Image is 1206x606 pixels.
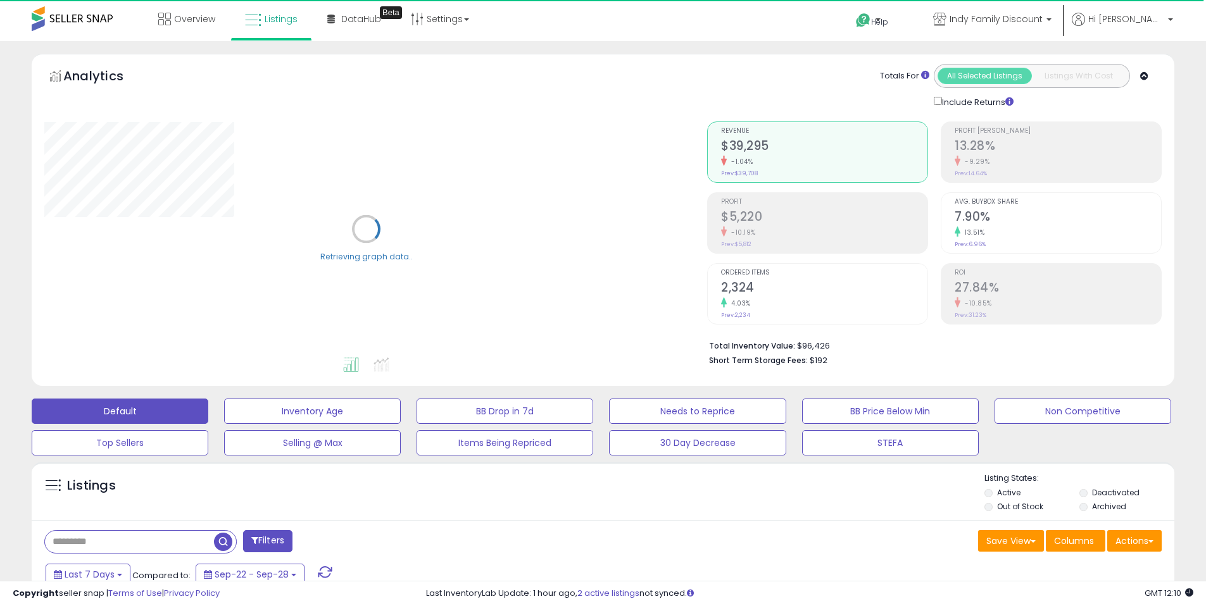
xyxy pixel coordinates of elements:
label: Deactivated [1092,487,1140,498]
span: Profit [721,199,927,206]
p: Listing States: [984,473,1174,485]
h2: 7.90% [955,209,1161,226]
button: BB Drop in 7d [417,399,593,424]
button: Columns [1046,530,1105,552]
button: Save View [978,530,1044,552]
span: Last 7 Days [65,568,115,581]
span: ROI [955,269,1161,276]
h5: Analytics [63,67,148,88]
small: Prev: $39,708 [721,170,758,177]
a: Terms of Use [108,587,162,599]
div: Last InventoryLab Update: 1 hour ago, not synced. [426,588,1193,600]
small: 4.03% [727,299,751,308]
label: Active [997,487,1021,498]
label: Archived [1092,501,1126,512]
h2: $39,295 [721,139,927,156]
span: 2025-10-6 12:10 GMT [1145,587,1193,599]
a: Help [846,3,913,41]
h2: 13.28% [955,139,1161,156]
span: Profit [PERSON_NAME] [955,128,1161,135]
div: Totals For [880,70,929,82]
strong: Copyright [13,587,59,599]
span: Overview [174,13,215,25]
span: Ordered Items [721,269,927,276]
label: Out of Stock [997,501,1043,512]
span: Revenue [721,128,927,135]
button: Actions [1107,530,1162,552]
li: $96,426 [709,337,1152,352]
i: Get Help [855,13,871,28]
button: Needs to Reprice [609,399,786,424]
button: Last 7 Days [46,564,130,585]
span: Columns [1054,535,1094,547]
small: -1.04% [727,157,753,166]
span: Hi [PERSON_NAME] [1088,13,1164,25]
button: Default [32,399,208,424]
button: 30 Day Decrease [609,430,786,455]
h2: $5,220 [721,209,927,226]
small: Prev: 14.64% [955,170,987,177]
span: Help [871,16,888,27]
a: 2 active listings [577,587,639,599]
button: Top Sellers [32,430,208,455]
button: Inventory Age [224,399,401,424]
a: Privacy Policy [164,587,220,599]
h2: 2,324 [721,280,927,297]
span: Sep-22 - Sep-28 [215,568,289,581]
button: All Selected Listings [938,68,1032,84]
a: Hi [PERSON_NAME] [1072,13,1173,41]
small: Prev: 31.23% [955,311,986,319]
small: 13.51% [960,228,984,237]
small: Prev: $5,812 [721,240,751,248]
span: Indy Family Discount [950,13,1043,25]
small: Prev: 6.96% [955,240,986,248]
button: Items Being Repriced [417,430,593,455]
div: Include Returns [924,94,1029,109]
span: $192 [810,354,827,366]
button: Non Competitive [995,399,1171,424]
button: Listings With Cost [1031,68,1126,84]
b: Short Term Storage Fees: [709,355,808,366]
button: STEFA [802,430,979,455]
div: seller snap | | [13,588,220,600]
button: Filters [243,530,292,552]
small: -10.85% [960,299,992,308]
div: Tooltip anchor [380,6,402,19]
div: Retrieving graph data.. [320,250,413,262]
small: -9.29% [960,157,989,166]
button: Sep-22 - Sep-28 [196,564,305,585]
span: Compared to: [132,569,191,581]
b: Total Inventory Value: [709,340,795,351]
h2: 27.84% [955,280,1161,297]
span: DataHub [341,13,381,25]
h5: Listings [67,477,116,495]
span: Avg. Buybox Share [955,199,1161,206]
span: Listings [265,13,298,25]
small: -10.19% [727,228,756,237]
button: BB Price Below Min [802,399,979,424]
small: Prev: 2,234 [721,311,750,319]
button: Selling @ Max [224,430,401,455]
